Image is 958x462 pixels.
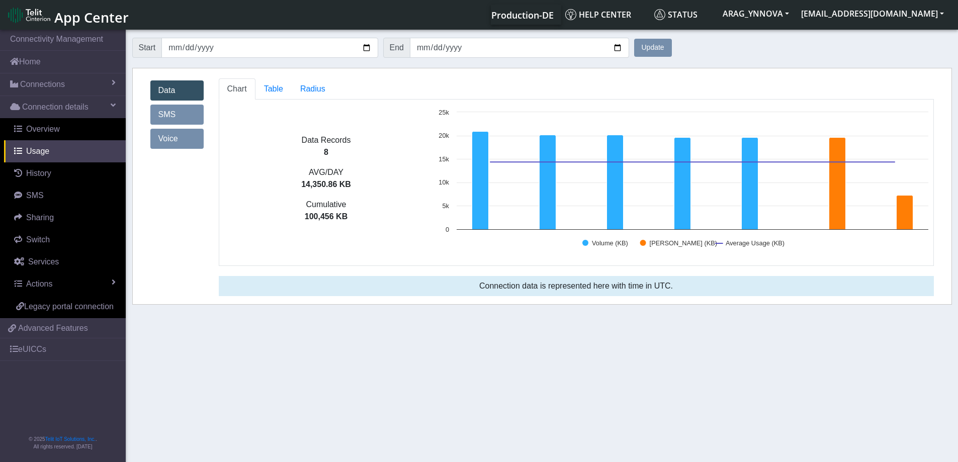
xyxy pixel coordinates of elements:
[22,101,89,113] span: Connection details
[565,9,576,20] img: knowledge.svg
[654,9,665,20] img: status.svg
[445,226,449,233] text: 0
[219,134,433,146] p: Data Records
[219,211,433,223] p: 100,456 KB
[20,78,65,90] span: Connections
[219,78,934,100] ul: Tabs
[383,38,410,58] span: End
[26,125,60,133] span: Overview
[219,146,433,158] p: 8
[4,140,126,162] a: Usage
[439,178,449,186] text: 10k
[26,235,50,244] span: Switch
[132,38,162,58] span: Start
[26,213,54,222] span: Sharing
[634,39,672,57] button: Update
[4,207,126,229] a: Sharing
[8,4,127,26] a: App Center
[561,5,650,25] a: Help center
[150,129,204,149] a: Voice
[54,8,129,27] span: App Center
[439,109,449,116] text: 25k
[264,84,283,93] span: Table
[45,436,96,442] a: Telit IoT Solutions, Inc.
[4,273,126,295] a: Actions
[300,84,325,93] span: Radius
[649,239,717,247] text: [PERSON_NAME] (KB)
[28,257,59,266] span: Services
[24,302,114,311] span: Legacy portal connection
[219,178,433,191] p: 14,350.86 KB
[219,276,934,296] div: Connection data is represented here with time in UTC.
[8,7,50,23] img: logo-telit-cinterion-gw-new.png
[565,9,631,20] span: Help center
[442,202,449,210] text: 5k
[4,118,126,140] a: Overview
[18,322,88,334] span: Advanced Features
[491,5,553,25] a: Your current platform instance
[491,9,554,21] span: Production-DE
[150,105,204,125] a: SMS
[654,9,698,20] span: Status
[439,132,449,139] text: 20k
[4,184,126,207] a: SMS
[26,280,52,288] span: Actions
[439,155,449,163] text: 15k
[26,169,51,177] span: History
[717,5,795,23] button: ARAG_YNNOVA
[4,162,126,184] a: History
[219,199,433,211] p: Cumulative
[650,5,717,25] a: Status
[26,147,49,155] span: Usage
[4,229,126,251] a: Switch
[4,251,126,273] a: Services
[26,191,44,200] span: SMS
[219,166,433,178] p: AVG/DAY
[227,84,247,93] span: Chart
[150,80,204,101] a: Data
[725,239,784,247] text: Average Usage (KB)
[592,239,628,247] text: Volume (KB)
[795,5,950,23] button: [EMAIL_ADDRESS][DOMAIN_NAME]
